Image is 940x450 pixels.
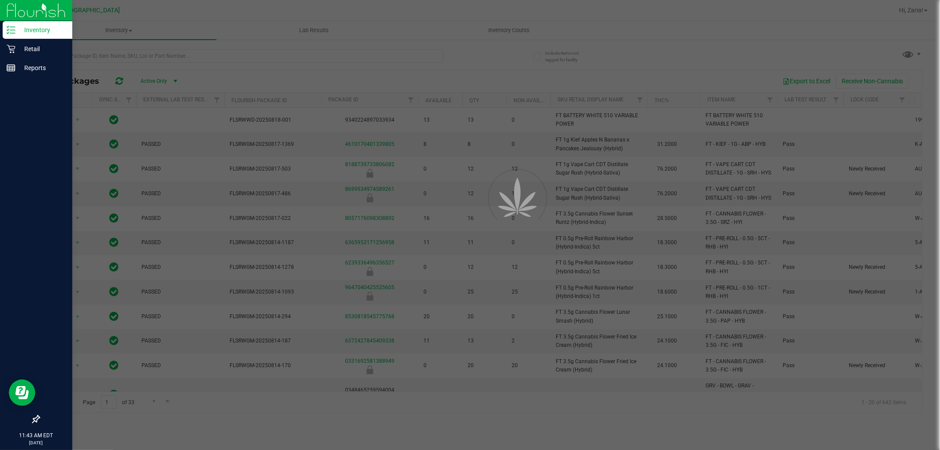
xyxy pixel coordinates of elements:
[15,44,68,54] p: Retail
[7,45,15,53] inline-svg: Retail
[15,63,68,73] p: Reports
[4,439,68,446] p: [DATE]
[15,25,68,35] p: Inventory
[7,26,15,34] inline-svg: Inventory
[7,63,15,72] inline-svg: Reports
[9,379,35,406] iframe: Resource center
[4,431,68,439] p: 11:43 AM EDT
